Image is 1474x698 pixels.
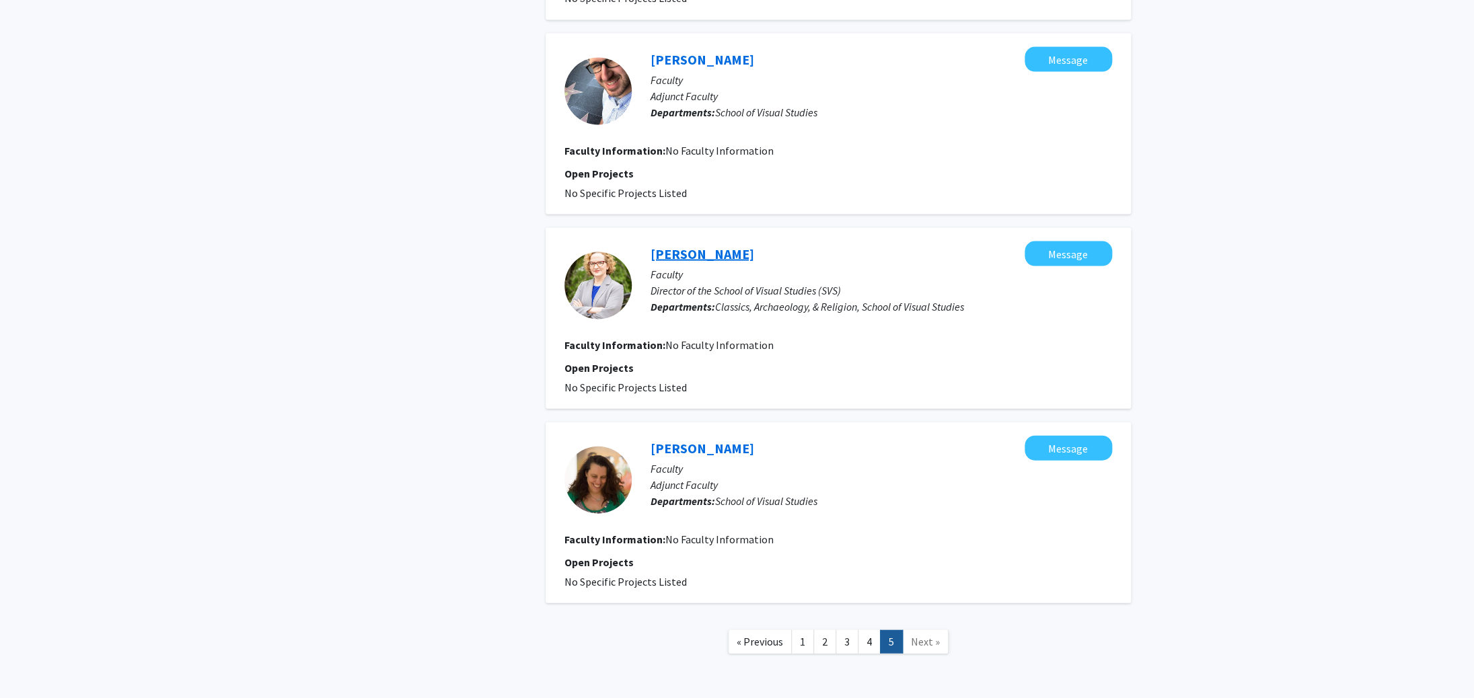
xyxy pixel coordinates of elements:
p: Open Projects [564,165,1112,181]
p: Open Projects [564,553,1112,570]
a: Next Page [902,629,949,653]
span: No Faculty Information [665,143,774,157]
p: Adjunct Faculty [651,476,1112,492]
span: « Previous [737,634,783,648]
span: No Faculty Information [665,338,774,351]
a: 5 [880,629,903,653]
button: Message Andrew Darr [1025,46,1112,71]
span: School of Visual Studies [715,105,817,118]
a: [PERSON_NAME] [651,50,754,67]
span: No Faculty Information [665,532,774,545]
iframe: Chat [10,637,57,688]
span: No Specific Projects Listed [564,380,687,393]
button: Message Catherine Armbrust [1025,435,1112,460]
nav: Page navigation [546,616,1131,670]
b: Faculty Information: [564,338,665,351]
span: Next » [911,634,940,648]
span: School of Visual Studies [715,494,817,507]
b: Faculty Information: [564,532,665,545]
p: Open Projects [564,359,1112,375]
a: 3 [836,629,858,653]
b: Departments: [651,299,715,313]
b: Departments: [651,494,715,507]
p: Adjunct Faculty [651,87,1112,104]
a: [PERSON_NAME] [651,245,754,262]
p: Faculty [651,266,1112,282]
a: [PERSON_NAME] [651,439,754,456]
b: Departments: [651,105,715,118]
button: Message Cathleen Fleck [1025,241,1112,266]
a: 1 [791,629,814,653]
p: Faculty [651,71,1112,87]
span: No Specific Projects Listed [564,186,687,199]
p: Director of the School of Visual Studies (SVS) [651,282,1112,298]
p: Faculty [651,460,1112,476]
a: 2 [813,629,836,653]
a: Previous [728,629,792,653]
span: No Specific Projects Listed [564,574,687,588]
a: 4 [858,629,881,653]
span: Classics, Archaeology, & Religion, School of Visual Studies [715,299,964,313]
b: Faculty Information: [564,143,665,157]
